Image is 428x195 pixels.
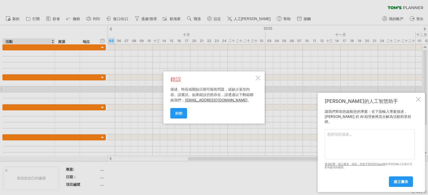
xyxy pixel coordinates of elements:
font: 建立圖表 [394,179,408,184]
font: 以進行分析和處理的權限。 [325,162,412,169]
font: 共享您的輸入 [385,162,402,166]
font: 描述、時長或開始日期可能有問題，或缺少某些內容。請重試。如果錯誤仍然存在，請透過以下郵箱聯絡我們： [170,87,253,102]
font: 讓我們幫助您啟動您的專案：在下面輸入專案描述，[PERSON_NAME] 的 AI 助理會將其分解為活動和里程碑。 [325,109,411,124]
font: 。 [248,98,251,102]
a: 建立圖表 [389,176,413,187]
a: 透過點擊「建立圖表」按鈕，您授予我們與OpenAI [325,162,385,166]
font: [PERSON_NAME]的人工智慧助手 [325,98,398,104]
font: 好的 [175,111,182,115]
a: 好的 [170,108,187,118]
a: [EMAIL_ADDRESS][DOMAIN_NAME] [185,98,248,102]
font: 錯誤 [170,76,181,82]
